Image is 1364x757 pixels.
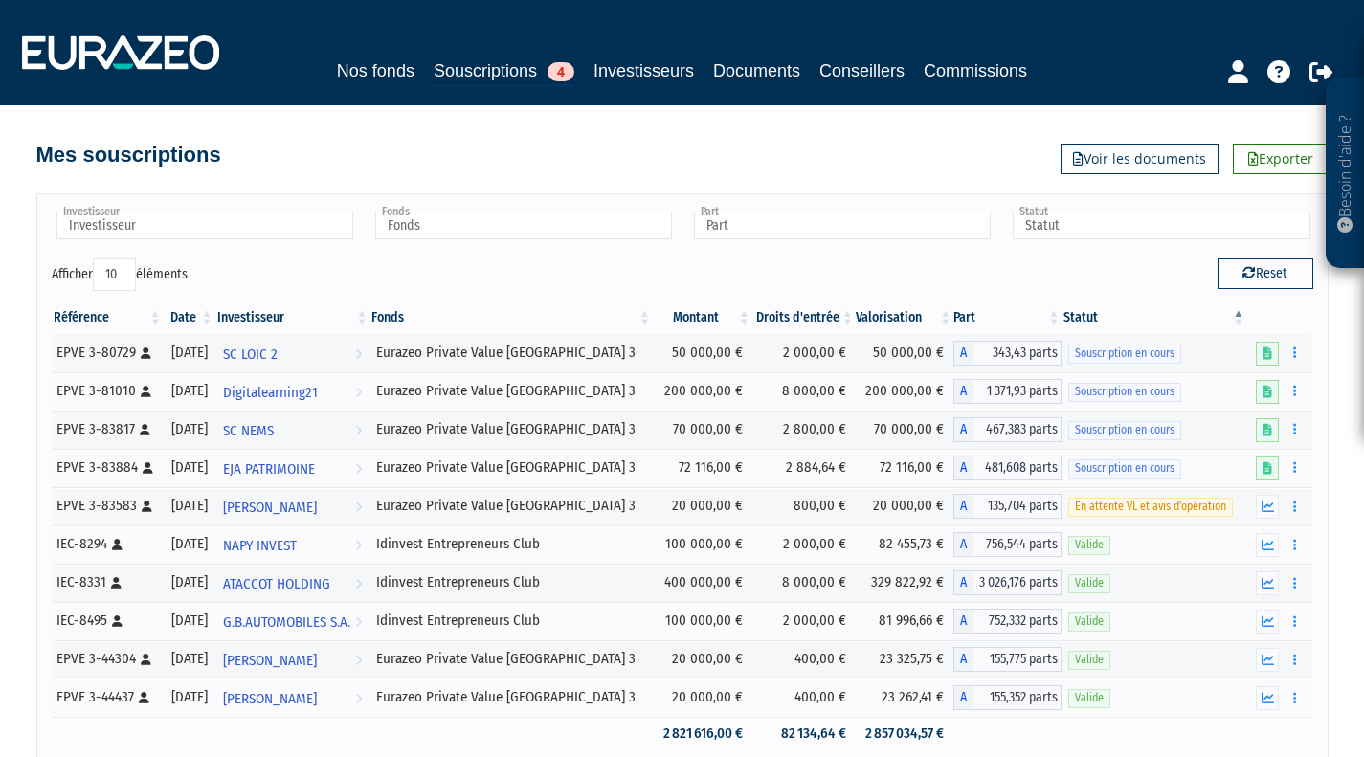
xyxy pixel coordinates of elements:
[215,372,370,411] a: Digitalearning21
[953,494,973,519] span: A
[653,301,752,334] th: Montant: activer pour trier la colonne par ordre croissant
[376,611,646,631] div: Idinvest Entrepreneurs Club
[56,572,157,592] div: IEC-8331
[141,654,151,665] i: [Français] Personne physique
[1334,87,1356,259] p: Besoin d'aide ?
[856,411,954,449] td: 70 000,00 €
[112,615,123,627] i: [Français] Personne physique
[52,301,164,334] th: Référence : activer pour trier la colonne par ordre croissant
[376,572,646,592] div: Idinvest Entrepreneurs Club
[215,487,370,525] a: [PERSON_NAME]
[223,567,330,602] span: ATACCOT HOLDING
[593,57,694,84] a: Investisseurs
[355,490,362,525] i: Voir l'investisseur
[953,685,1062,710] div: A - Eurazeo Private Value Europe 3
[856,301,954,334] th: Valorisation: activer pour trier la colonne par ordre croissant
[548,62,574,81] span: 4
[376,457,646,478] div: Eurazeo Private Value [GEOGRAPHIC_DATA] 3
[376,496,646,516] div: Eurazeo Private Value [GEOGRAPHIC_DATA] 3
[973,417,1062,442] span: 467,383 parts
[355,375,362,411] i: Voir l'investisseur
[139,692,149,703] i: [Français] Personne physique
[953,417,973,442] span: A
[953,341,1062,366] div: A - Eurazeo Private Value Europe 3
[93,258,136,291] select: Afficheréléments
[215,334,370,372] a: SC LOIC 2
[170,572,209,592] div: [DATE]
[953,456,1062,480] div: A - Eurazeo Private Value Europe 3
[819,57,905,84] a: Conseillers
[752,449,856,487] td: 2 884,64 €
[337,57,414,84] a: Nos fonds
[973,570,1062,595] span: 3 026,176 parts
[953,570,973,595] span: A
[953,341,973,366] span: A
[223,528,297,564] span: NAPY INVEST
[752,679,856,717] td: 400,00 €
[1068,459,1181,478] span: Souscription en cours
[215,679,370,717] a: [PERSON_NAME]
[215,449,370,487] a: EJA PATRIMOINE
[52,258,188,291] label: Afficher éléments
[953,494,1062,519] div: A - Eurazeo Private Value Europe 3
[355,413,362,449] i: Voir l'investisseur
[223,413,274,449] span: SC NEMS
[752,301,856,334] th: Droits d'entrée: activer pour trier la colonne par ordre croissant
[953,417,1062,442] div: A - Eurazeo Private Value Europe 3
[973,647,1062,672] span: 155,775 parts
[141,347,151,359] i: [Français] Personne physique
[653,372,752,411] td: 200 000,00 €
[376,534,646,554] div: Idinvest Entrepreneurs Club
[56,419,157,439] div: EPVE 3-83817
[376,381,646,401] div: Eurazeo Private Value [GEOGRAPHIC_DATA] 3
[355,337,362,372] i: Voir l'investisseur
[215,564,370,602] a: ATACCOT HOLDING
[56,649,157,669] div: EPVE 3-44304
[1068,651,1110,669] span: Valide
[653,487,752,525] td: 20 000,00 €
[143,462,153,474] i: [Français] Personne physique
[142,501,152,512] i: [Français] Personne physique
[215,602,370,640] a: G.B.AUTOMOBILES S.A.
[653,449,752,487] td: 72 116,00 €
[653,525,752,564] td: 100 000,00 €
[953,647,1062,672] div: A - Eurazeo Private Value Europe 3
[223,643,317,679] span: [PERSON_NAME]
[170,687,209,707] div: [DATE]
[856,602,954,640] td: 81 996,66 €
[752,640,856,679] td: 400,00 €
[973,456,1062,480] span: 481,608 parts
[170,496,209,516] div: [DATE]
[170,343,209,363] div: [DATE]
[752,602,856,640] td: 2 000,00 €
[369,301,653,334] th: Fonds: activer pour trier la colonne par ordre croissant
[355,452,362,487] i: Voir l'investisseur
[924,57,1027,84] a: Commissions
[215,411,370,449] a: SC NEMS
[1062,301,1246,334] th: Statut : activer pour trier la colonne par ordre d&eacute;croissant
[355,528,362,564] i: Voir l'investisseur
[376,343,646,363] div: Eurazeo Private Value [GEOGRAPHIC_DATA] 3
[223,605,350,640] span: G.B.AUTOMOBILES S.A.
[973,341,1062,366] span: 343,43 parts
[215,525,370,564] a: NAPY INVEST
[56,496,157,516] div: EPVE 3-83583
[953,570,1062,595] div: A - Idinvest Entrepreneurs Club
[752,411,856,449] td: 2 800,00 €
[973,379,1062,404] span: 1 371,93 parts
[856,564,954,602] td: 329 822,92 €
[170,649,209,669] div: [DATE]
[223,337,278,372] span: SC LOIC 2
[1068,383,1181,401] span: Souscription en cours
[1068,421,1181,439] span: Souscription en cours
[56,381,157,401] div: EPVE 3-81010
[856,372,954,411] td: 200 000,00 €
[170,611,209,631] div: [DATE]
[56,687,157,707] div: EPVE 3-44437
[653,640,752,679] td: 20 000,00 €
[170,419,209,439] div: [DATE]
[973,685,1062,710] span: 155,352 parts
[653,334,752,372] td: 50 000,00 €
[1068,612,1110,631] span: Valide
[713,57,800,84] a: Documents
